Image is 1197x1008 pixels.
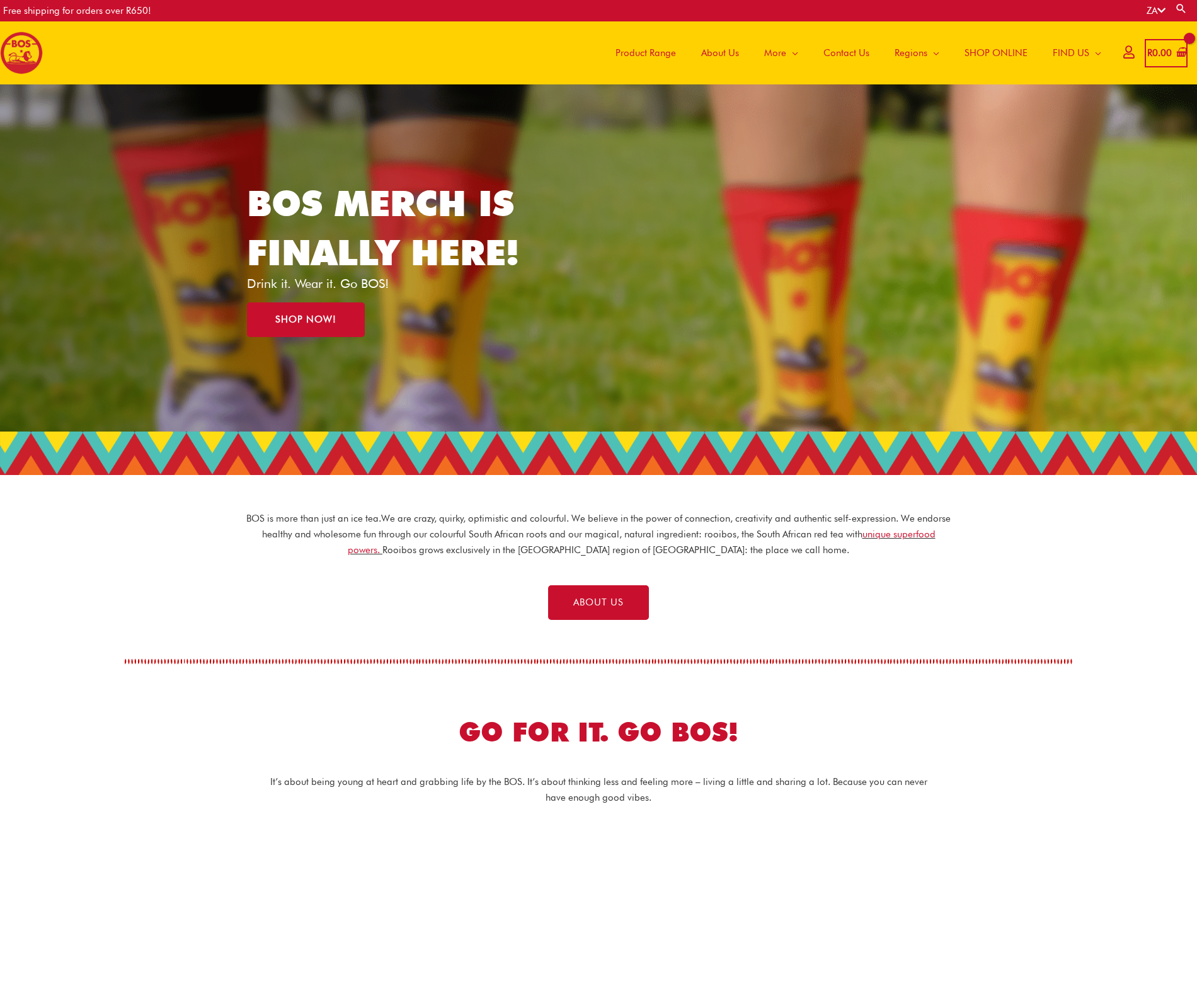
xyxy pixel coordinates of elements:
span: SHOP NOW! [275,315,336,324]
p: BOS is more than just an ice tea. We are crazy, quirky, optimistic and colourful. We believe in t... [246,511,951,558]
a: Product Range [603,21,689,84]
p: Drink it. Wear it. Go BOS! [247,277,538,290]
p: It’s about being young at heart and grabbing life by the BOS. It’s about thinking less and feelin... [266,774,932,806]
a: About Us [689,21,752,84]
a: SHOP ONLINE [952,21,1040,84]
a: BOS MERCH IS FINALLY HERE! [247,182,519,273]
a: More [752,21,811,84]
span: SHOP ONLINE [965,34,1028,72]
a: Contact Us [811,21,882,84]
span: Contact Us [823,34,869,72]
a: SHOP NOW! [247,302,365,337]
bdi: 0.00 [1147,47,1172,59]
a: View Shopping Cart, empty [1145,39,1188,67]
a: ZA [1147,5,1165,16]
span: ABOUT US [573,598,624,607]
h2: GO FOR IT. GO BOS! [321,715,876,750]
span: About Us [701,34,739,72]
a: Search button [1175,3,1188,14]
span: R [1147,47,1152,59]
a: ABOUT US [548,585,649,620]
a: Regions [882,21,952,84]
span: Product Range [616,34,676,72]
span: FIND US [1053,34,1089,72]
span: More [764,34,786,72]
nav: Site Navigation [593,21,1114,84]
a: unique superfood powers. [348,529,936,556]
span: Regions [895,34,927,72]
